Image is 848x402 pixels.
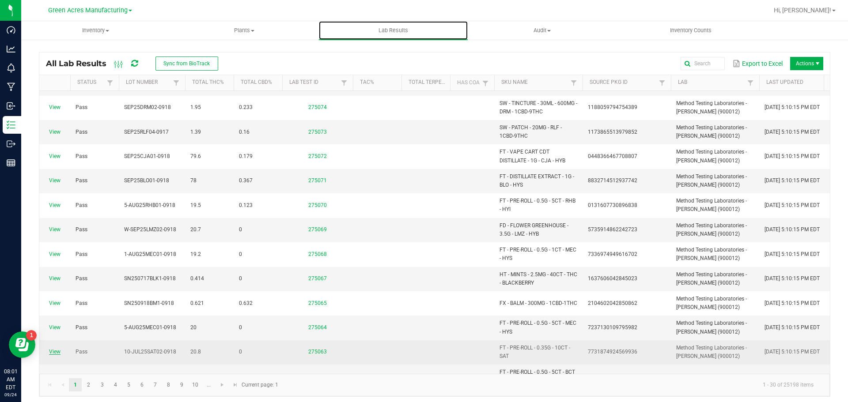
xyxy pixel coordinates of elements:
[7,139,15,148] inline-svg: Outbound
[681,57,725,70] input: Search
[676,345,747,359] span: Method Testing Laboratories - [PERSON_NAME] (900012)
[308,153,327,159] a: 275072
[171,77,182,88] a: Filter
[501,79,568,86] a: SKU NameSortable
[109,378,122,391] a: Page 4
[26,330,37,341] iframe: Resource center unread badge
[239,324,242,331] span: 0
[4,368,17,391] p: 08:01 AM EDT
[588,153,637,159] span: 0448366467708807
[9,331,35,358] iframe: Resource center
[239,202,253,208] span: 0.123
[308,104,327,110] a: 275074
[765,349,820,355] span: [DATE] 5:10:15 PM EDT
[76,226,87,233] span: Pass
[500,100,577,115] span: SW - TINCTURE - 30ML - 600MG - DRM - 1CBD-9THC
[676,100,747,115] span: Method Testing Laboratories - [PERSON_NAME] (900012)
[308,129,327,135] a: 275073
[239,226,242,233] span: 0
[190,177,197,184] span: 78
[7,83,15,91] inline-svg: Manufacturing
[676,222,747,237] span: Method Testing Laboratories - [PERSON_NAME] (900012)
[765,129,820,135] span: [DATE] 5:10:15 PM EDT
[4,391,17,398] p: 09/24
[588,202,637,208] span: 0131607730896838
[676,320,747,334] span: Method Testing Laboratories - [PERSON_NAME] (900012)
[239,275,242,282] span: 0
[76,275,87,282] span: Pass
[163,60,210,67] span: Sync from BioTrack
[49,251,61,257] a: View
[676,198,747,212] span: Method Testing Laboratories - [PERSON_NAME] (900012)
[162,378,175,391] a: Page 8
[774,7,831,14] span: Hi, [PERSON_NAME]!
[765,202,820,208] span: [DATE] 5:10:15 PM EDT
[500,247,576,261] span: FT - PRE-ROLL - 0.5G - 1CT - MEC - HYS
[765,226,820,233] span: [DATE] 5:10:15 PM EDT
[124,300,174,306] span: SN250918BM1-0918
[124,104,171,110] span: SEP25DRM02-0918
[190,275,204,282] span: 0.414
[308,251,327,257] a: 275068
[124,349,176,355] span: 10-JUL25SAT02-0918
[676,271,747,286] span: Method Testing Laboratories - [PERSON_NAME] (900012)
[7,101,15,110] inline-svg: Inbound
[590,79,656,86] a: Source Pkg IDSortable
[76,104,87,110] span: Pass
[339,77,349,88] a: Filter
[308,275,327,282] a: 275067
[124,251,176,257] span: 1-AUG25MEC01-0918
[124,202,175,208] span: 5-AUG25RHB01-0918
[76,324,87,331] span: Pass
[468,26,616,34] span: Audit
[69,378,82,391] a: Page 1
[500,345,570,359] span: FT - PRE-ROLL - 0.35G - 10CT - SAT
[308,177,327,184] a: 275071
[500,173,574,188] span: FT - DISTILLATE EXTRACT - 1G - BLO - HYS
[202,378,215,391] a: Page 11
[124,324,176,331] span: 5-AUG25MEC01-0918
[170,21,319,40] a: Plants
[308,226,327,233] a: 275069
[124,177,169,184] span: SEP25BLO01-0918
[676,296,747,310] span: Method Testing Laboratories - [PERSON_NAME] (900012)
[76,202,87,208] span: Pass
[790,57,823,70] li: Actions
[568,77,579,88] a: Filter
[49,177,61,184] a: View
[409,79,447,86] a: Total Terpenes%Sortable
[676,173,747,188] span: Method Testing Laboratories - [PERSON_NAME] (900012)
[190,153,201,159] span: 79.6
[765,104,820,110] span: [DATE] 5:10:15 PM EDT
[308,349,327,355] a: 275063
[765,324,820,331] span: [DATE] 5:10:15 PM EDT
[39,374,830,396] kendo-pager: Current page: 1
[190,324,197,331] span: 20
[49,104,61,110] a: View
[360,79,398,86] a: TAC%Sortable
[500,271,577,286] span: HT - MINTS - 2.5MG - 40CT - THC - BLACKBERRY
[500,300,577,306] span: FX - BALM - 300MG - 1CBD-1THC
[190,349,201,355] span: 20.8
[239,300,253,306] span: 0.632
[124,129,169,135] span: SEP25RLF04-0917
[468,21,617,40] a: Audit
[122,378,135,391] a: Page 5
[588,349,637,355] span: 7731874924569936
[229,378,242,391] a: Go to the last page
[284,378,821,392] kendo-pager-info: 1 - 30 of 25198 items
[765,300,820,306] span: [DATE] 5:10:15 PM EDT
[136,378,148,391] a: Page 6
[588,324,637,331] span: 7237130109795982
[105,77,115,88] a: Filter
[216,378,229,391] a: Go to the next page
[49,129,61,135] a: View
[219,381,226,388] span: Go to the next page
[124,153,170,159] span: SEP25CJA01-0918
[658,26,723,34] span: Inventory Counts
[232,381,239,388] span: Go to the last page
[308,300,327,306] a: 275065
[678,79,745,86] a: LabSortable
[239,104,253,110] span: 0.233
